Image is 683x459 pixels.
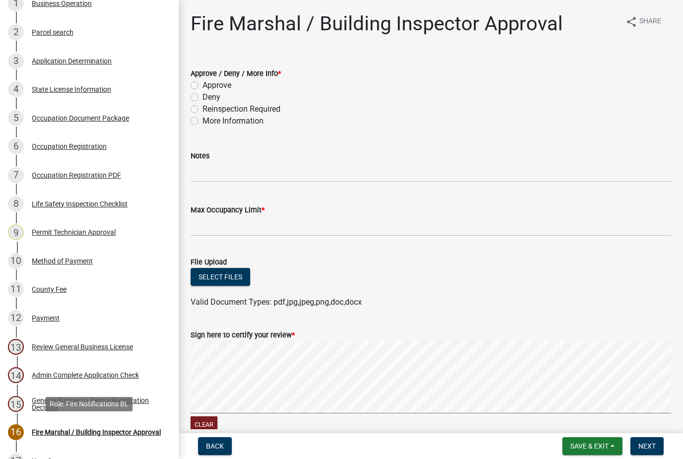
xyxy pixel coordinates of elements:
[32,397,163,411] div: General Business License Registration Decision
[562,437,622,455] button: Save & Exit
[8,253,24,269] div: 10
[630,437,664,455] button: Next
[617,12,669,31] button: shareShare
[191,207,265,214] label: Max Occupancy Limit
[32,86,111,93] div: State License Information
[191,12,563,36] h1: Fire Marshal / Building Inspector Approval
[625,16,637,28] i: share
[32,172,121,179] div: Occupation Registration PDF
[8,310,24,326] div: 12
[8,53,24,69] div: 3
[203,115,264,127] label: More Information
[8,138,24,154] div: 6
[32,29,73,36] div: Parcel search
[8,167,24,183] div: 7
[32,429,161,436] div: Fire Marshal / Building Inspector Approval
[8,396,24,412] div: 15
[32,258,93,264] div: Method of Payment
[191,153,209,160] label: Notes
[203,91,220,103] label: Deny
[8,24,24,40] div: 2
[32,115,129,122] div: Occupation Document Package
[191,332,295,339] label: Sign here to certify your review
[638,442,656,450] span: Next
[32,143,107,150] div: Occupation Registration
[8,81,24,97] div: 4
[198,437,232,455] button: Back
[203,103,280,115] label: Reinspection Required
[32,58,112,65] div: Application Determination
[8,110,24,126] div: 5
[32,343,133,350] div: Review General Business License
[191,416,217,433] button: Clear
[32,315,60,322] div: Payment
[191,259,227,266] label: File Upload
[8,196,24,212] div: 8
[32,372,139,379] div: Admin Complete Application Check
[191,70,281,77] label: Approve / Deny / More Info
[203,79,231,91] label: Approve
[639,16,661,28] span: Share
[191,268,250,286] button: Select files
[32,229,116,236] div: Permit Technician Approval
[32,200,128,207] div: Life Safety Inspection Checklist
[32,286,67,293] div: County Fee
[206,442,224,450] span: Back
[8,339,24,355] div: 13
[8,224,24,240] div: 9
[191,297,362,307] span: Valid Document Types: pdf,jpg,jpeg,png,doc,docx
[8,281,24,297] div: 11
[8,424,24,440] div: 16
[8,367,24,383] div: 14
[570,442,609,450] span: Save & Exit
[46,397,133,411] div: Role: Fire Notifications BL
